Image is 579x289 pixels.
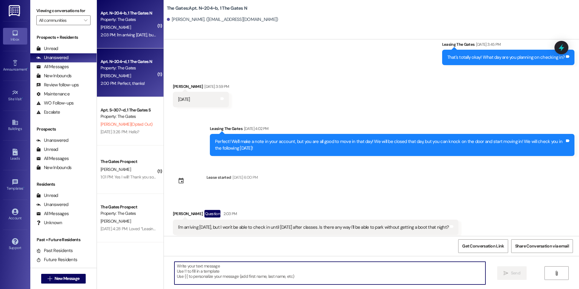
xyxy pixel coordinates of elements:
div: The Gates Prospect [101,204,157,210]
span: [PERSON_NAME] [101,167,131,172]
i:  [84,18,87,23]
div: [PERSON_NAME] [173,83,229,92]
div: Leasing The Gates [442,41,575,50]
div: Past Residents [36,247,73,254]
div: New Inbounds [36,164,71,171]
span: Share Conversation via email [515,243,569,249]
div: All Messages [36,64,69,70]
a: Templates • [3,177,27,193]
input: All communities [39,15,81,25]
a: Account [3,207,27,223]
div: Property: The Gates [101,210,157,217]
div: [PERSON_NAME]. ([EMAIL_ADDRESS][DOMAIN_NAME]) [167,16,278,23]
button: Get Conversation Link [458,239,508,253]
div: Perfect! We'll make a note in your account, but you are all good to move in that day! We will be ... [215,138,565,151]
div: [DATE] [178,96,190,103]
i:  [554,271,559,276]
div: Past + Future Residents [30,237,97,243]
div: Lease started [207,174,231,181]
div: Review follow-ups [36,82,79,88]
i:  [504,271,508,276]
span: Send [511,270,520,276]
span: [PERSON_NAME] [101,25,131,30]
div: The Gates Prospect [101,158,157,165]
a: Inbox [3,28,27,44]
span: • [23,185,24,190]
div: New Inbounds [36,73,71,79]
div: All Messages [36,211,69,217]
div: WO Follow-ups [36,100,74,106]
div: I'm arriving [DATE], but I won't be able to check in until [DATE] after classes. Is there any way... [178,224,449,231]
a: Leads [3,147,27,163]
div: Prospects + Residents [30,34,97,41]
div: Tagged as: [173,235,458,244]
div: That's totally okay! What day are you planning on checking in? [447,54,565,61]
div: Apt. N~204~d, 1 The Gates N [101,58,157,65]
div: [DATE] 3:45 PM [475,41,501,48]
a: Buildings [3,117,27,134]
div: Apt. N~204~b, 1 The Gates N [101,10,157,16]
div: Prospects [30,126,97,132]
img: ResiDesk Logo [9,5,21,16]
div: Unanswered [36,137,68,144]
div: Unread [36,192,58,199]
button: Share Conversation via email [511,239,573,253]
button: New Message [41,274,86,284]
div: Property: The Gates [101,65,157,71]
div: Future Residents [36,257,77,263]
div: Unknown [36,220,62,226]
span: New Message [55,275,79,282]
div: [DATE] 6:00 PM [231,174,258,181]
div: Unread [36,45,58,52]
b: The Gates: Apt. N~204~b, 1 The Gates N [167,5,247,12]
span: [PERSON_NAME] (Opted Out) [101,121,152,127]
div: Question [204,210,220,218]
div: Apt. S~307~d, 1 The Gates S [101,107,157,113]
div: [DATE] 4:02 PM [243,125,269,132]
div: Maintenance [36,91,70,97]
div: Property: The Gates [101,113,157,120]
a: Site Visit • [3,88,27,104]
div: [DATE] 3:26 PM: Hello? [101,129,139,135]
button: Send [497,266,527,280]
div: 2:03 PM: I'm arriving [DATE], but I won't be able to check in until [DATE] after classes. Is ther... [101,32,366,38]
span: • [27,66,28,71]
div: 1:01 PM: Yes I will! Thank you so much for doing that! [101,174,190,180]
label: Viewing conversations for [36,6,91,15]
i:  [48,276,52,281]
span: [PERSON_NAME] [101,218,131,224]
div: Property: The Gates [101,16,157,23]
div: 2:00 PM: Perfect, thanks! [101,81,145,86]
div: Residents [30,181,97,188]
a: Support [3,236,27,253]
div: [DATE] 3:59 PM [203,83,229,90]
div: All Messages [36,155,69,162]
div: Leasing The Gates [210,125,574,134]
div: Unread [36,146,58,153]
div: 2:03 PM [222,211,237,217]
div: [PERSON_NAME] [173,210,458,220]
span: [PERSON_NAME] [101,73,131,78]
div: Unanswered [36,201,68,208]
span: Get Conversation Link [462,243,504,249]
span: • [22,96,23,100]
div: Escalate [36,109,60,115]
div: Unanswered [36,55,68,61]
